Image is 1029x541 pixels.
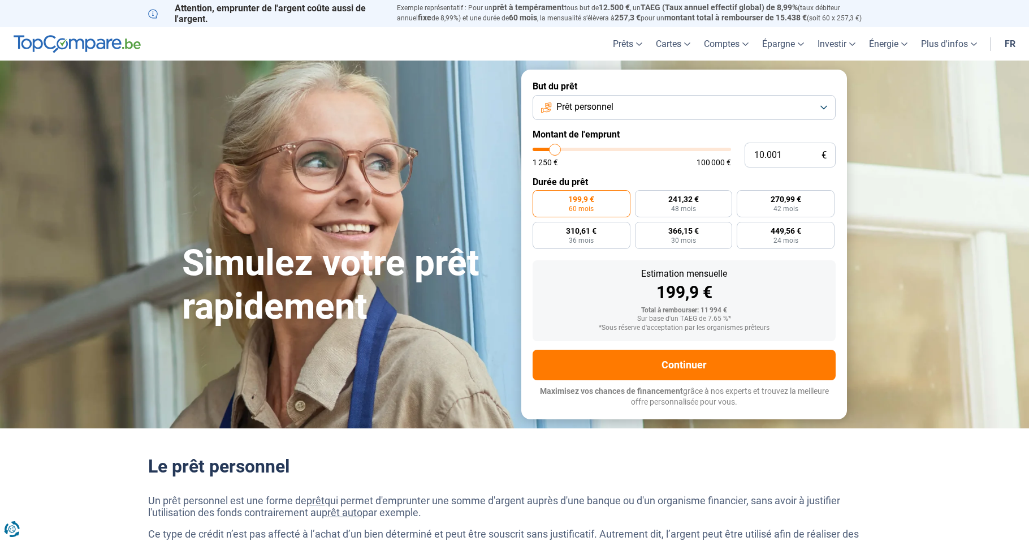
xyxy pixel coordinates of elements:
[533,350,836,380] button: Continuer
[914,27,984,61] a: Plus d'infos
[533,177,836,187] label: Durée du prêt
[569,205,594,212] span: 60 mois
[533,158,558,166] span: 1 250 €
[668,195,699,203] span: 241,32 €
[14,35,141,53] img: TopCompare
[998,27,1022,61] a: fr
[509,13,537,22] span: 60 mois
[668,227,699,235] span: 366,15 €
[148,495,881,519] p: Un prêt personnel est une forme de qui permet d'emprunter une somme d'argent auprès d'une banque ...
[556,101,613,113] span: Prêt personnel
[542,307,827,315] div: Total à rembourser: 11 994 €
[533,129,836,140] label: Montant de l'emprunt
[811,27,862,61] a: Investir
[148,3,383,24] p: Attention, emprunter de l'argent coûte aussi de l'argent.
[671,237,696,244] span: 30 mois
[322,506,362,518] a: prêt auto
[606,27,649,61] a: Prêts
[773,237,798,244] span: 24 mois
[615,13,641,22] span: 257,3 €
[542,324,827,332] div: *Sous réserve d'acceptation par les organismes prêteurs
[418,13,431,22] span: fixe
[773,205,798,212] span: 42 mois
[182,242,508,329] h1: Simulez votre prêt rapidement
[771,227,801,235] span: 449,56 €
[755,27,811,61] a: Épargne
[540,387,683,396] span: Maximisez vos chances de financement
[492,3,564,12] span: prêt à tempérament
[771,195,801,203] span: 270,99 €
[533,81,836,92] label: But du prêt
[148,456,881,477] h2: Le prêt personnel
[566,227,596,235] span: 310,61 €
[533,95,836,120] button: Prêt personnel
[306,495,325,506] a: prêt
[671,205,696,212] span: 48 mois
[862,27,914,61] a: Énergie
[542,269,827,278] div: Estimation mensuelle
[542,315,827,323] div: Sur base d'un TAEG de 7.65 %*
[569,237,594,244] span: 36 mois
[568,195,594,203] span: 199,9 €
[649,27,697,61] a: Cartes
[397,3,881,23] p: Exemple représentatif : Pour un tous but de , un (taux débiteur annuel de 8,99%) et une durée de ...
[664,13,807,22] span: montant total à rembourser de 15.438 €
[697,27,755,61] a: Comptes
[822,151,827,160] span: €
[533,386,836,408] p: grâce à nos experts et trouvez la meilleure offre personnalisée pour vous.
[599,3,630,12] span: 12.500 €
[641,3,798,12] span: TAEG (Taux annuel effectif global) de 8,99%
[697,158,731,166] span: 100 000 €
[542,284,827,301] div: 199,9 €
